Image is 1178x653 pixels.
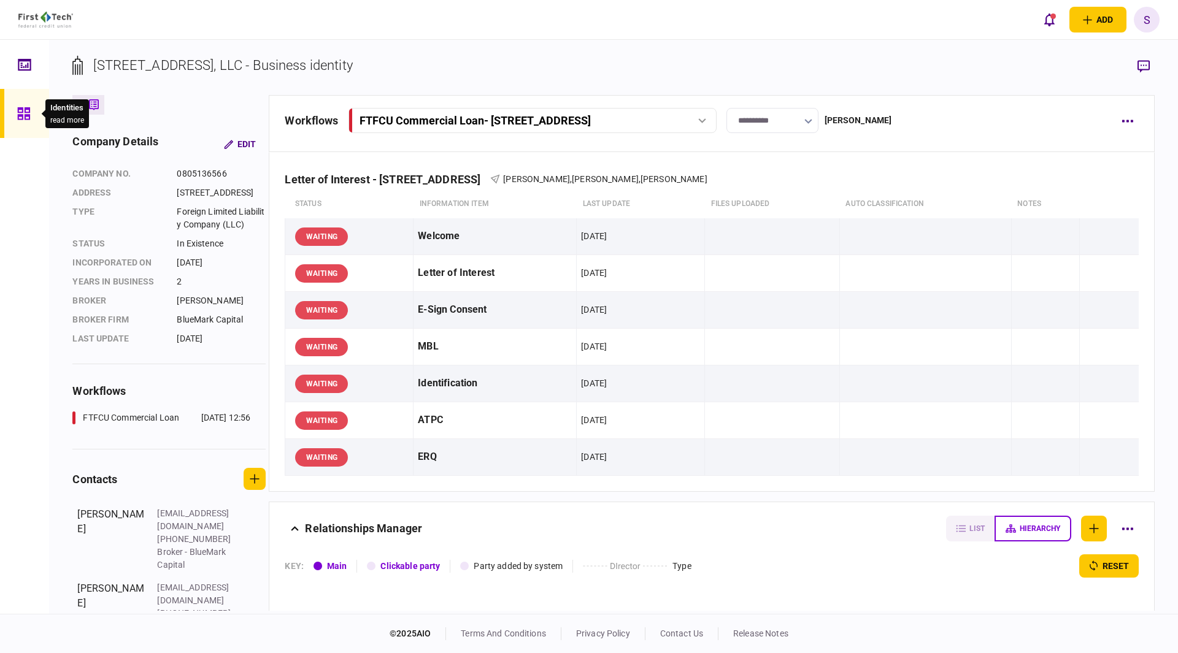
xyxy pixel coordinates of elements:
div: [DATE] [177,256,266,269]
th: status [285,190,414,218]
div: WAITING [295,411,348,430]
div: Party added by system [474,560,563,573]
div: Type [672,560,691,573]
div: Letter of Interest [418,259,572,287]
th: Information item [414,190,577,218]
div: MBL [418,333,572,361]
div: [PERSON_NAME] [177,294,266,307]
div: Clickable party [380,560,440,573]
div: [DATE] [581,377,607,389]
div: [DATE] [581,267,607,279]
div: FTFCU Commercial Loan - [STREET_ADDRESS] [360,114,591,127]
button: S [1134,7,1160,32]
div: WAITING [295,227,348,246]
div: [DATE] [581,414,607,426]
span: list [969,524,985,533]
div: WAITING [295,301,348,319]
div: [EMAIL_ADDRESS][DOMAIN_NAME] [157,507,237,533]
div: [PHONE_NUMBER] [157,607,237,620]
span: , [639,174,641,184]
div: Identities [50,102,84,114]
span: [PERSON_NAME] [503,174,570,184]
button: Edit [214,133,266,155]
div: [PERSON_NAME] [77,507,145,571]
div: E-Sign Consent [418,296,572,324]
button: FTFCU Commercial Loan- [STREET_ADDRESS] [348,108,717,133]
div: [DATE] [177,332,266,345]
div: [DATE] 12:56 [201,411,251,424]
a: terms and conditions [461,628,546,638]
div: Letter of Interest - [STREET_ADDRESS] [285,173,490,186]
div: Identification [418,370,572,397]
button: read more [50,116,84,124]
div: Foreign Limited Liability Company (LLC) [177,205,266,231]
div: years in business [72,275,164,288]
div: In Existence [177,237,266,250]
div: 2 [177,275,266,288]
a: privacy policy [576,628,630,638]
div: company no. [72,167,164,180]
button: open adding identity options [1069,7,1126,32]
div: Broker [72,294,164,307]
div: [DATE] [581,340,607,353]
div: company details [72,133,158,155]
div: status [72,237,164,250]
span: , [570,174,572,184]
div: [DATE] [581,304,607,316]
div: KEY : [285,560,304,573]
a: contact us [660,628,703,638]
div: last update [72,332,164,345]
button: reset [1079,554,1139,578]
div: [PHONE_NUMBER] [157,533,237,546]
span: hierarchy [1020,524,1060,533]
div: WAITING [295,264,348,283]
a: release notes [733,628,788,638]
div: 0805136566 [177,167,266,180]
a: FTFCU Commercial Loan[DATE] 12:56 [72,411,250,424]
div: Type [72,205,164,231]
div: BlueMark Capital [177,313,266,326]
div: address [72,186,164,199]
th: notes [1011,190,1079,218]
div: [DATE] [581,230,607,242]
div: incorporated on [72,256,164,269]
span: [PERSON_NAME] [641,174,707,184]
div: [PERSON_NAME] [77,581,145,633]
button: open notifications list [1036,7,1062,32]
div: Welcome [418,223,572,250]
div: WAITING [295,338,348,356]
div: WAITING [295,375,348,393]
button: hierarchy [995,516,1071,541]
div: Relationships Manager [305,516,422,541]
div: Main [327,560,347,573]
div: ATPC [418,407,572,434]
div: WAITING [295,448,348,467]
img: client company logo [18,12,73,28]
th: last update [577,190,705,218]
div: Broker - BlueMark Capital [157,546,237,571]
div: [EMAIL_ADDRESS][DOMAIN_NAME] [157,581,237,607]
div: workflows [72,383,266,399]
div: FTFCU Commercial Loan [83,411,179,424]
span: [PERSON_NAME] [572,174,639,184]
div: contacts [72,471,117,487]
th: Files uploaded [705,190,840,218]
div: ERQ [418,443,572,471]
div: broker firm [72,313,164,326]
div: © 2025 AIO [390,627,446,640]
div: workflows [285,112,338,129]
button: list [946,516,995,541]
th: auto classification [839,190,1011,218]
div: [STREET_ADDRESS], LLC - Business identity [93,55,352,75]
div: [PERSON_NAME] [825,114,892,127]
div: [DATE] [581,451,607,463]
div: [STREET_ADDRESS] [177,186,266,199]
